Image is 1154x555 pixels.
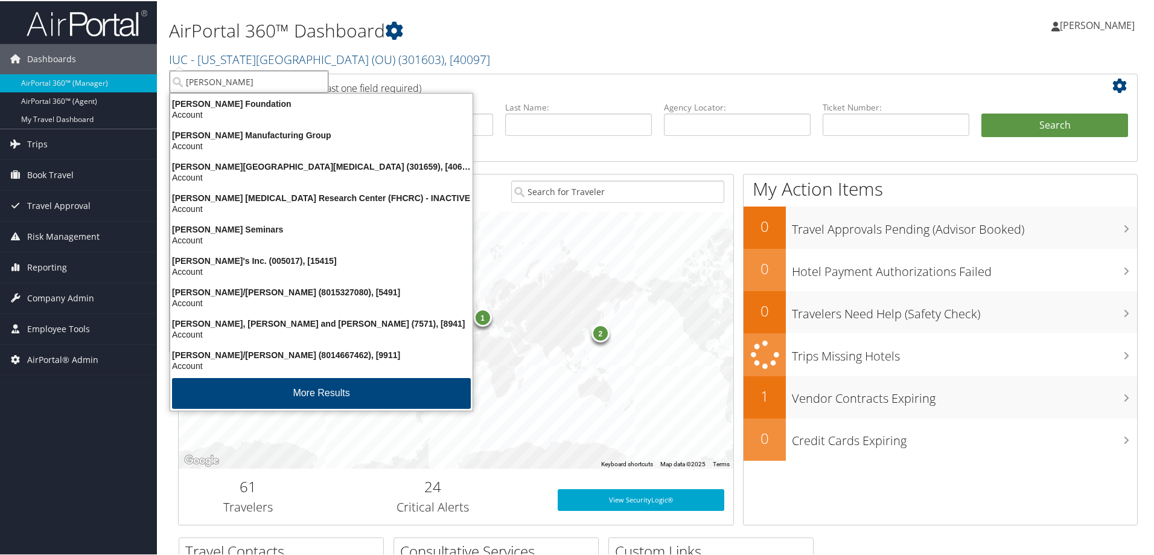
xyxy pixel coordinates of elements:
span: ( 301603 ) [398,50,444,66]
div: [PERSON_NAME], [PERSON_NAME] and [PERSON_NAME] (7571), [8941] [163,317,480,328]
h3: Hotel Payment Authorizations Failed [792,256,1137,279]
span: [PERSON_NAME] [1060,18,1135,31]
span: Travel Approval [27,190,91,220]
a: 0Travel Approvals Pending (Advisor Booked) [744,205,1137,248]
div: Account [163,171,480,182]
h2: 1 [744,385,786,405]
div: Account [163,202,480,213]
button: More Results [172,377,471,408]
h2: 24 [327,475,540,496]
div: Account [163,234,480,245]
div: 1 [473,307,491,325]
div: [PERSON_NAME]/[PERSON_NAME] (8015327080), [5491] [163,286,480,297]
a: 1Vendor Contracts Expiring [744,375,1137,417]
div: [PERSON_NAME] [MEDICAL_DATA] Research Center (FHCRC) - INACTIVE [163,191,480,202]
h2: 0 [744,215,786,236]
span: Company Admin [27,282,94,312]
h1: AirPortal 360™ Dashboard [169,17,821,42]
a: Trips Missing Hotels [744,332,1137,375]
button: Keyboard shortcuts [601,459,653,467]
span: Employee Tools [27,313,90,343]
span: Reporting [27,251,67,281]
div: [PERSON_NAME] Seminars [163,223,480,234]
input: Search for Traveler [511,179,724,202]
a: Terms (opens in new tab) [713,460,730,466]
a: [PERSON_NAME] [1051,6,1147,42]
h2: 0 [744,300,786,320]
h3: Trips Missing Hotels [792,341,1137,364]
span: (at least one field required) [306,80,421,94]
h3: Critical Alerts [327,498,540,515]
h3: Credit Cards Expiring [792,425,1137,448]
span: Book Travel [27,159,74,189]
div: Account [163,140,480,150]
button: Search [981,112,1128,136]
a: 0Credit Cards Expiring [744,417,1137,460]
h2: 0 [744,257,786,278]
div: [PERSON_NAME]'s Inc. (005017), [15415] [163,254,480,265]
h3: Travelers [188,498,308,515]
div: Account [163,328,480,339]
a: IUC - [US_STATE][GEOGRAPHIC_DATA] (OU) [169,50,490,66]
div: [PERSON_NAME] Foundation [163,97,480,108]
div: Account [163,359,480,370]
h3: Travel Approvals Pending (Advisor Booked) [792,214,1137,237]
span: Risk Management [27,220,100,251]
span: , [ 40097 ] [444,50,490,66]
div: [PERSON_NAME] Manufacturing Group [163,129,480,140]
label: Agency Locator: [664,100,811,112]
h3: Travelers Need Help (Safety Check) [792,298,1137,321]
h1: My Action Items [744,175,1137,201]
input: Search Accounts [170,69,328,92]
a: Open this area in Google Maps (opens a new window) [182,452,222,467]
div: [PERSON_NAME][GEOGRAPHIC_DATA][MEDICAL_DATA] (301659), [40671] [163,160,480,171]
span: Trips [27,128,48,158]
a: 0Travelers Need Help (Safety Check) [744,290,1137,332]
img: Google [182,452,222,467]
h2: 0 [744,427,786,448]
h2: 61 [188,475,308,496]
span: AirPortal® Admin [27,344,98,374]
a: View SecurityLogic® [558,488,724,510]
label: Ticket Number: [823,100,969,112]
h3: Vendor Contracts Expiring [792,383,1137,406]
div: Account [163,265,480,276]
h2: Airtinerary Lookup [188,75,1048,95]
div: [PERSON_NAME]/[PERSON_NAME] (8014667462), [9911] [163,348,480,359]
a: 0Hotel Payment Authorizations Failed [744,248,1137,290]
span: Dashboards [27,43,76,73]
div: Account [163,297,480,307]
span: Map data ©2025 [660,460,706,466]
div: 2 [591,323,609,341]
label: Last Name: [505,100,652,112]
img: airportal-logo.png [27,8,147,36]
div: Account [163,108,480,119]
